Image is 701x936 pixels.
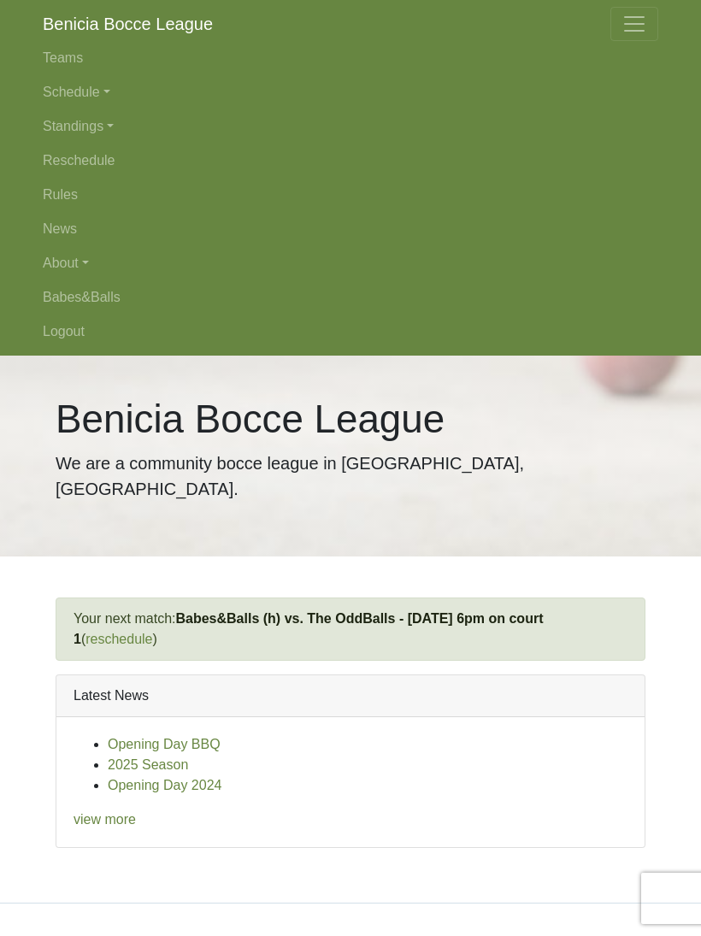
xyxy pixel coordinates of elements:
[74,611,543,646] a: Babes&Balls (h) vs. The OddBalls - [DATE] 6pm on court 1
[108,737,221,751] a: Opening Day BBQ
[43,7,213,41] a: Benicia Bocce League
[56,450,645,502] p: We are a community bocce league in [GEOGRAPHIC_DATA], [GEOGRAPHIC_DATA].
[43,109,658,144] a: Standings
[43,212,658,246] a: News
[108,757,188,772] a: 2025 Season
[43,178,658,212] a: Rules
[610,7,658,41] button: Toggle navigation
[56,675,645,717] div: Latest News
[74,812,136,827] a: view more
[43,280,658,315] a: Babes&Balls
[108,778,221,792] a: Opening Day 2024
[43,315,658,349] a: Logout
[85,632,152,646] a: reschedule
[43,75,658,109] a: Schedule
[56,598,645,661] div: Your next match: ( )
[43,246,658,280] a: About
[43,144,658,178] a: Reschedule
[56,397,645,444] h1: Benicia Bocce League
[43,41,658,75] a: Teams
